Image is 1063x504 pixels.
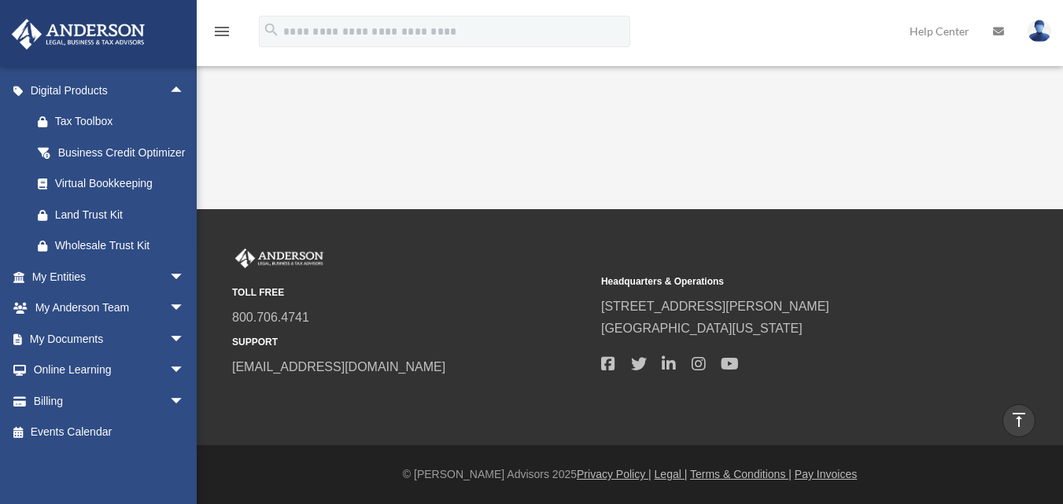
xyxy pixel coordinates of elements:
[232,360,445,373] a: [EMAIL_ADDRESS][DOMAIN_NAME]
[232,285,590,301] small: TOLL FREE
[11,417,209,448] a: Events Calendar
[601,322,803,335] a: [GEOGRAPHIC_DATA][US_STATE]
[169,323,201,355] span: arrow_drop_down
[232,248,327,269] img: Anderson Advisors Platinum Portal
[690,468,792,480] a: Terms & Conditions |
[232,311,309,324] a: 800.706.4741
[1002,404,1035,437] a: vertical_align_top
[169,292,201,325] span: arrow_drop_down
[577,468,651,480] a: Privacy Policy |
[795,468,857,480] a: Pay Invoices
[55,236,189,256] div: Wholesale Trust Kit
[11,355,209,386] a: Online Learningarrow_drop_down
[1009,410,1028,429] i: vertical_align_top
[55,174,189,193] div: Virtual Bookkeeping
[22,230,209,262] a: Wholesale Trust Kit
[212,28,231,41] a: menu
[212,22,231,41] i: menu
[7,19,149,50] img: Anderson Advisors Platinum Portal
[22,199,209,230] a: Land Trust Kit
[11,261,209,292] a: My Entitiesarrow_drop_down
[11,385,209,417] a: Billingarrow_drop_down
[22,168,209,200] a: Virtual Bookkeeping
[169,385,201,418] span: arrow_drop_down
[601,274,959,290] small: Headquarters & Operations
[169,355,201,387] span: arrow_drop_down
[11,75,209,106] a: Digital Productsarrow_drop_up
[169,261,201,293] span: arrow_drop_down
[232,334,590,351] small: SUPPORT
[601,300,829,313] a: [STREET_ADDRESS][PERSON_NAME]
[55,143,189,163] div: Business Credit Optimizer
[1028,20,1051,42] img: User Pic
[197,465,1063,484] div: © [PERSON_NAME] Advisors 2025
[22,137,209,168] a: Business Credit Optimizer
[11,323,209,355] a: My Documentsarrow_drop_down
[55,205,189,225] div: Land Trust Kit
[55,112,189,131] div: Tax Toolbox
[169,75,201,107] span: arrow_drop_up
[11,292,209,324] a: My Anderson Teamarrow_drop_down
[22,106,209,138] a: Tax Toolbox
[655,468,688,480] a: Legal |
[263,21,280,39] i: search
